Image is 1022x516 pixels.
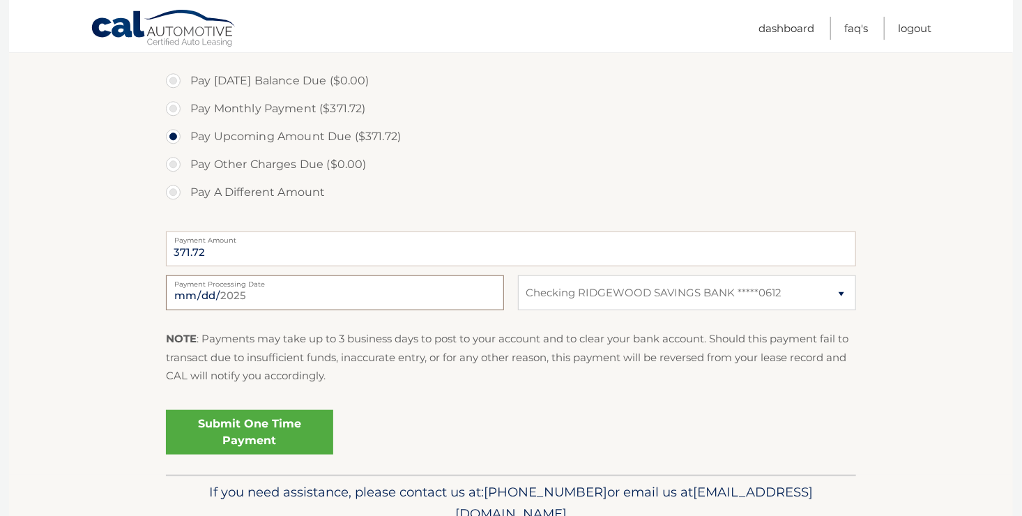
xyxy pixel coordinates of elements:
strong: NOTE [166,332,197,345]
span: [PHONE_NUMBER] [484,484,607,500]
label: Pay Upcoming Amount Due ($371.72) [166,123,856,151]
p: : Payments may take up to 3 business days to post to your account and to clear your bank account.... [166,330,856,385]
a: Cal Automotive [91,9,237,50]
input: Payment Amount [166,232,856,266]
a: FAQ's [844,17,868,40]
label: Payment Amount [166,232,856,243]
label: Pay Monthly Payment ($371.72) [166,95,856,123]
a: Submit One Time Payment [166,410,333,455]
label: Payment Processing Date [166,275,504,287]
label: Pay Other Charges Due ($0.00) [166,151,856,179]
label: Pay [DATE] Balance Due ($0.00) [166,67,856,95]
label: Pay A Different Amount [166,179,856,206]
a: Dashboard [758,17,814,40]
a: Logout [898,17,931,40]
input: Payment Date [166,275,504,310]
